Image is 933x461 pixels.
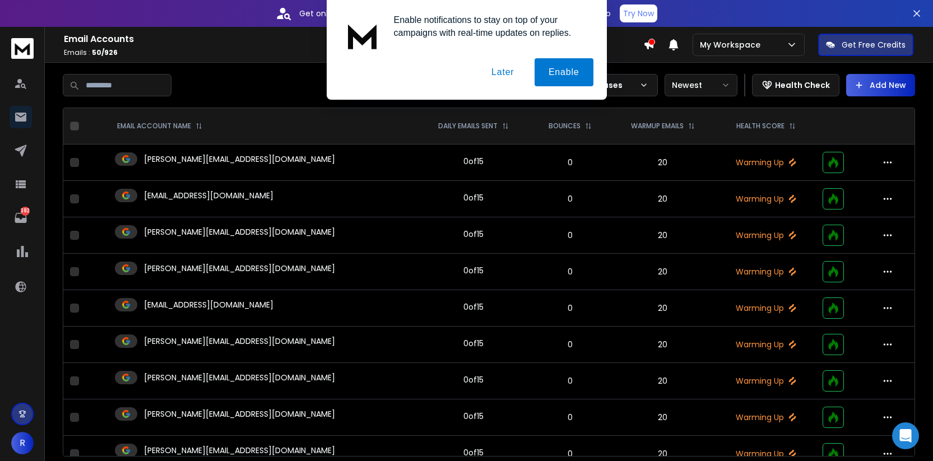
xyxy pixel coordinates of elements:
[463,265,484,276] div: 0 of 15
[144,445,335,456] p: [PERSON_NAME][EMAIL_ADDRESS][DOMAIN_NAME]
[438,122,498,131] p: DAILY EMAILS SENT
[537,266,603,277] p: 0
[610,399,716,436] td: 20
[463,229,484,240] div: 0 of 15
[722,193,809,204] p: Warming Up
[722,157,809,168] p: Warming Up
[117,122,202,131] div: EMAIL ACCOUNT NAME
[722,266,809,277] p: Warming Up
[722,448,809,459] p: Warming Up
[537,448,603,459] p: 0
[340,13,385,58] img: notification icon
[610,290,716,327] td: 20
[736,122,785,131] p: HEALTH SCORE
[463,338,484,349] div: 0 of 15
[144,372,335,383] p: [PERSON_NAME][EMAIL_ADDRESS][DOMAIN_NAME]
[463,156,484,167] div: 0 of 15
[144,408,335,420] p: [PERSON_NAME][EMAIL_ADDRESS][DOMAIN_NAME]
[144,190,273,201] p: [EMAIL_ADDRESS][DOMAIN_NAME]
[537,157,603,168] p: 0
[144,226,335,238] p: [PERSON_NAME][EMAIL_ADDRESS][DOMAIN_NAME]
[144,263,335,274] p: [PERSON_NAME][EMAIL_ADDRESS][DOMAIN_NAME]
[549,122,581,131] p: BOUNCES
[463,192,484,203] div: 0 of 15
[144,336,335,347] p: [PERSON_NAME][EMAIL_ADDRESS][DOMAIN_NAME]
[722,375,809,387] p: Warming Up
[722,230,809,241] p: Warming Up
[21,207,30,216] p: 382
[610,181,716,217] td: 20
[537,412,603,423] p: 0
[463,374,484,385] div: 0 of 15
[385,13,593,39] div: Enable notifications to stay on top of your campaigns with real-time updates on replies.
[537,339,603,350] p: 0
[463,447,484,458] div: 0 of 15
[610,217,716,254] td: 20
[610,363,716,399] td: 20
[631,122,684,131] p: WARMUP EMAILS
[144,153,335,165] p: [PERSON_NAME][EMAIL_ADDRESS][DOMAIN_NAME]
[537,193,603,204] p: 0
[463,301,484,313] div: 0 of 15
[144,299,273,310] p: [EMAIL_ADDRESS][DOMAIN_NAME]
[463,411,484,422] div: 0 of 15
[722,412,809,423] p: Warming Up
[610,254,716,290] td: 20
[722,339,809,350] p: Warming Up
[722,302,809,314] p: Warming Up
[477,58,528,86] button: Later
[892,422,919,449] div: Open Intercom Messenger
[537,230,603,241] p: 0
[10,207,32,229] a: 382
[537,375,603,387] p: 0
[610,327,716,363] td: 20
[11,432,34,454] button: R
[535,58,593,86] button: Enable
[537,302,603,314] p: 0
[610,145,716,181] td: 20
